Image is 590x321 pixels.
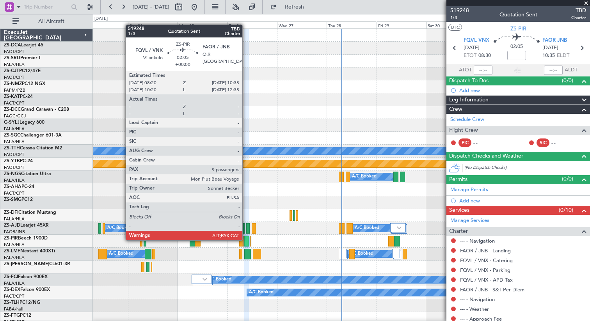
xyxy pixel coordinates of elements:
[4,56,20,60] span: ZS-SRU
[277,21,327,28] div: Wed 27
[565,66,578,74] span: ALDT
[107,222,132,234] div: A/C Booked
[473,139,491,146] div: - -
[4,275,48,279] a: ZS-FCIFalcon 900EX
[449,126,478,135] span: Flight Crew
[4,177,25,183] a: FALA/HLA
[78,21,128,28] div: Sat 23
[4,94,33,99] a: ZS-KATPC-24
[249,287,274,298] div: A/C Booked
[4,165,24,170] a: FACT/CPT
[449,96,489,105] span: Leg Information
[449,152,523,161] span: Dispatch Checks and Weather
[464,52,476,60] span: ETOT
[4,133,20,138] span: ZS-SGC
[377,21,426,28] div: Fri 29
[4,210,56,215] a: ZS-DFICitation Mustang
[4,236,48,241] a: ZS-PIRBeech 1900D
[4,197,33,202] a: ZS-SMGPC12
[4,275,18,279] span: ZS-FCI
[448,24,462,31] button: UTC
[450,6,469,14] span: 519248
[4,43,43,48] a: ZS-DCALearjet 45
[4,306,23,312] a: FABA/null
[4,287,50,292] a: ZS-DEXFalcon 900EX
[109,248,133,260] div: A/C Booked
[4,313,31,318] a: ZS-FTGPC12
[4,287,20,292] span: ZS-DEX
[4,300,40,305] a: ZS-TLHPC12/NG
[510,25,526,33] span: ZS-PIR
[450,217,489,225] a: Manage Services
[557,52,569,60] span: ELDT
[4,113,26,119] a: FAGC/GCJ
[4,249,55,254] a: ZS-LMFNextant 400XTi
[4,139,25,145] a: FALA/HLA
[449,105,462,114] span: Crew
[4,242,25,248] a: FALA/HLA
[4,56,40,60] a: ZS-SRUPremier I
[460,286,524,293] a: FAOR / JNB - S&T Per Diem
[327,21,376,28] div: Thu 28
[4,133,62,138] a: ZS-SGCChallenger 601-3A
[20,19,82,24] span: All Aircraft
[267,1,313,13] button: Refresh
[227,21,277,28] div: Tue 26
[460,277,513,283] a: FQVL / VNX - APD Tax
[4,249,20,254] span: ZS-LMF
[460,238,495,244] a: --- - Navigation
[4,236,18,241] span: ZS-PIR
[542,44,558,52] span: [DATE]
[203,278,207,281] img: arrow-gray.svg
[542,37,567,44] span: FAOR JNB
[4,172,51,176] a: ZS-NGSCitation Ultra
[449,206,469,215] span: Services
[207,274,231,286] div: A/C Booked
[4,82,45,86] a: ZS-NMZPC12 NGX
[4,120,44,125] a: G-SYLJLegacy 600
[278,4,311,10] span: Refresh
[4,172,21,176] span: ZS-NGS
[4,43,21,48] span: ZS-DCA
[4,159,33,163] a: ZS-YTBPC-24
[397,226,402,229] img: arrow-gray.svg
[460,247,511,254] a: FAOR / JNB - Landing
[349,248,373,260] div: A/C Booked
[4,216,25,222] a: FALA/HLA
[478,52,491,60] span: 08:30
[4,152,24,158] a: FACT/CPT
[4,293,24,299] a: FACT/CPT
[4,100,24,106] a: FACT/CPT
[4,255,25,261] a: FALA/HLA
[4,49,24,55] a: FACT/CPT
[571,6,586,14] span: TBD
[4,120,20,125] span: G-SYLJ
[499,11,537,19] div: Quotation Sent
[4,69,19,73] span: ZS-CJT
[4,107,69,112] a: ZS-DCCGrand Caravan - C208
[551,139,569,146] div: - -
[9,15,85,28] button: All Aircraft
[460,306,489,312] a: --- - Weather
[4,262,49,266] span: ZS-[PERSON_NAME]
[464,165,590,173] div: (No Dispatch Checks)
[542,52,555,60] span: 10:35
[459,197,586,204] div: Add new
[4,126,25,132] a: FALA/HLA
[459,66,472,74] span: ATOT
[450,186,488,194] a: Manage Permits
[4,280,25,286] a: FALA/HLA
[459,87,586,94] div: Add new
[450,116,484,124] a: Schedule Crew
[426,21,476,28] div: Sat 30
[464,44,480,52] span: [DATE]
[4,159,20,163] span: ZS-YTB
[450,14,469,21] span: 1/3
[24,1,67,13] input: Trip Number
[4,184,21,189] span: ZS-AHA
[460,257,513,264] a: FQVL / VNX - Catering
[4,300,20,305] span: ZS-TLH
[133,4,169,11] span: [DATE] - [DATE]
[460,296,495,303] a: --- - Navigation
[562,76,573,85] span: (0/0)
